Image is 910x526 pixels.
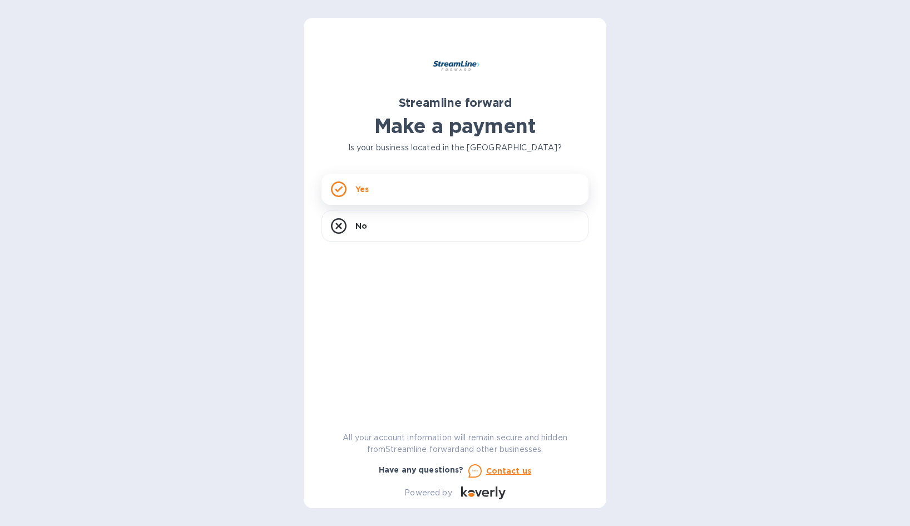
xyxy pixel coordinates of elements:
p: Yes [355,184,369,195]
u: Contact us [486,466,532,475]
h1: Make a payment [322,114,588,137]
p: All your account information will remain secure and hidden from Streamline forward and other busi... [322,432,588,455]
p: Powered by [404,487,452,499]
b: Streamline forward [399,96,512,110]
b: Have any questions? [379,465,464,474]
p: Is your business located in the [GEOGRAPHIC_DATA]? [322,142,588,154]
p: No [355,220,367,232]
